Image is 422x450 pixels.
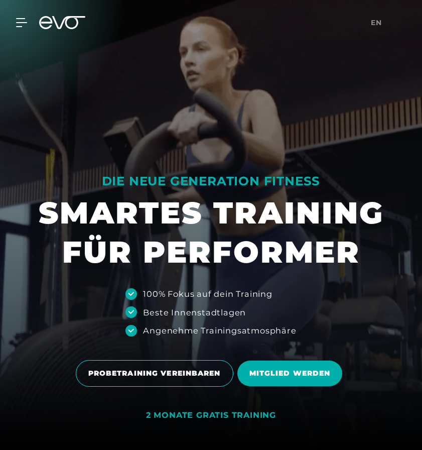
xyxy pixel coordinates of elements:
div: Angenehme Trainingsatmosphäre [143,324,296,336]
span: PROBETRAINING VEREINBAREN [88,368,221,379]
a: MITGLIED WERDEN [237,353,347,394]
span: en [371,18,382,27]
div: Beste Innenstadtlagen [143,306,246,318]
a: en [371,17,388,29]
span: MITGLIED WERDEN [249,368,331,379]
a: PROBETRAINING VEREINBAREN [76,353,237,394]
h1: SMARTES TRAINING FÜR PERFORMER [39,193,384,272]
div: 100% Fokus auf dein Training [143,288,272,300]
div: DIE NEUE GENERATION FITNESS [39,173,384,189]
div: 2 MONATE GRATIS TRAINING [146,410,276,421]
